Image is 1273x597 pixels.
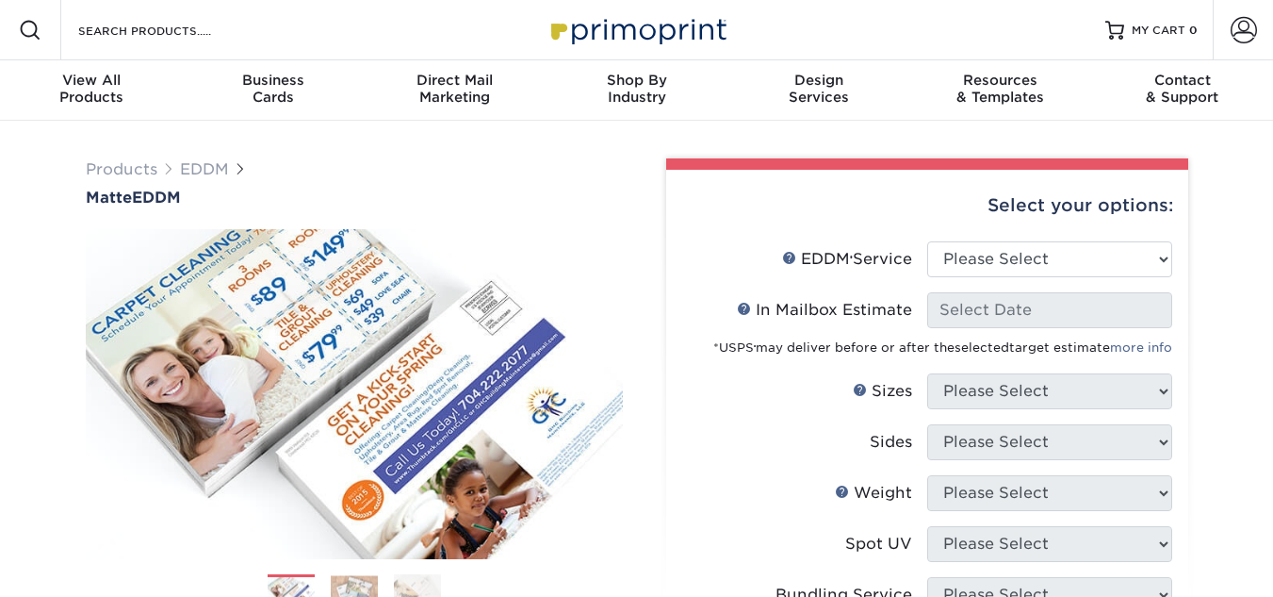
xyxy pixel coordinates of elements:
input: Select Date [927,292,1172,328]
small: *USPS may deliver before or after the target estimate [713,340,1172,355]
a: EDDM [180,160,229,178]
a: Shop ByIndustry [546,60,727,121]
div: In Mailbox Estimate [737,299,912,322]
input: SEARCH PRODUCTS..... [76,19,260,41]
a: more info [1110,340,1172,355]
div: & Support [1091,72,1273,106]
a: BusinessCards [182,60,364,121]
span: Resources [909,72,1091,89]
a: DesignServices [727,60,909,121]
a: Resources& Templates [909,60,1091,121]
div: Cards [182,72,364,106]
sup: ® [754,344,756,350]
span: Business [182,72,364,89]
img: Primoprint [543,9,731,50]
div: Marketing [364,72,546,106]
div: EDDM Service [782,248,912,271]
div: Sizes [853,380,912,403]
div: Sides [870,431,912,454]
span: Shop By [546,72,727,89]
div: Select your options: [681,170,1173,241]
a: Products [86,160,157,178]
a: Contact& Support [1091,60,1273,121]
span: 0 [1189,24,1198,37]
img: Matte 01 [86,216,623,573]
span: MY CART [1132,23,1185,39]
span: Direct Mail [364,72,546,89]
h1: EDDM [86,189,623,207]
span: Contact [1091,72,1273,89]
span: Design [727,72,909,89]
div: & Templates [909,72,1091,106]
span: selected [955,340,1009,355]
span: Matte [86,189,132,207]
a: MatteEDDM [86,189,623,207]
div: Weight [835,482,912,505]
a: Direct MailMarketing [364,60,546,121]
div: Services [727,72,909,106]
div: Spot UV [845,533,912,556]
div: Industry [546,72,727,106]
sup: ® [850,255,853,262]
